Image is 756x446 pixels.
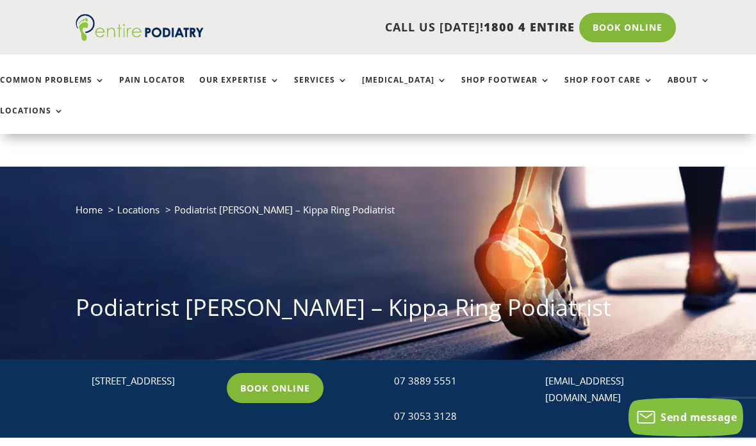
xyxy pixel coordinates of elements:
p: CALL US [DATE]! [210,19,575,36]
h1: Podiatrist [PERSON_NAME] – Kippa Ring Podiatrist [76,292,680,330]
div: 07 3889 5551 [394,373,520,390]
button: Send message [629,398,743,436]
a: About [668,76,711,103]
nav: breadcrumb [76,201,680,227]
img: logo (1) [76,14,204,41]
div: 07 3053 3128 [394,408,520,425]
div: [STREET_ADDRESS] [92,373,218,390]
a: Services [294,76,348,103]
a: Book Online [579,13,676,42]
span: Podiatrist [PERSON_NAME] – Kippa Ring Podiatrist [174,203,395,216]
a: Locations [117,203,160,216]
a: [MEDICAL_DATA] [362,76,447,103]
a: [EMAIL_ADDRESS][DOMAIN_NAME] [545,374,624,404]
span: 1800 4 ENTIRE [484,19,575,35]
a: Book Online [227,373,324,402]
a: Our Expertise [199,76,280,103]
a: Pain Locator [119,76,185,103]
a: Shop Footwear [461,76,550,103]
a: Home [76,203,103,216]
a: Shop Foot Care [564,76,653,103]
span: Send message [661,410,737,424]
a: Entire Podiatry [76,31,204,44]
